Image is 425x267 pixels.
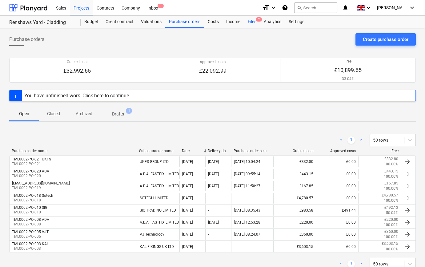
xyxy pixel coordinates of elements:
p: Approved costs [199,59,227,65]
div: [DATE] 12:53:28 [234,220,260,225]
div: £491.44 [316,205,358,216]
div: [DATE] [182,196,193,200]
div: Analytics [260,16,285,28]
p: TML0002-PO-018 [12,198,53,203]
div: - [208,196,209,200]
div: Subcontractor name [139,149,177,153]
div: [DATE] [182,172,193,176]
div: £0.00 [316,229,358,240]
a: Valuations [137,16,165,28]
p: 100.00% [384,234,398,240]
a: Budget [81,16,102,28]
div: £3,603.15 [273,241,316,252]
div: TML0002-PO-018 Sotech [12,193,53,198]
div: A.D.A. FASTFIX LIMITED [137,181,179,191]
div: SIG TRADING LIMITED [137,205,179,216]
div: [DATE] [182,184,193,188]
i: format_size [262,4,270,11]
p: £3,603.15 [382,241,398,246]
div: TML0002-PO-010 SIG [12,205,47,210]
p: TML0002-PO-008 [12,222,49,227]
div: [DATE] [182,160,193,164]
iframe: Chat Widget [394,237,425,267]
p: 100.00% [384,198,398,203]
p: £22,092.99 [199,67,227,75]
p: Free [334,59,362,64]
div: £220.00 [273,217,316,228]
p: 100.00% [384,174,398,179]
p: TML0002-PO-010 [12,210,47,215]
p: 33.04% [334,76,362,82]
span: [PERSON_NAME] [377,5,408,10]
div: £167.85 [273,181,316,191]
div: Purchase order name [12,149,134,153]
div: [DATE] 08:35:43 [234,208,260,212]
div: VJ Technology [137,229,179,240]
a: Previous page [338,136,345,144]
div: - [208,232,209,237]
p: 100.00% [384,162,398,167]
div: £0.00 [316,241,358,252]
div: Purchase orders [165,16,204,28]
div: £0.00 [316,217,358,228]
div: Files [244,16,260,28]
div: A.D.A. FASTFIX LIMITED [137,217,179,228]
p: £4,780.57 [382,193,398,198]
p: TML0002-PO-019 [12,185,70,191]
span: 2 [256,17,262,22]
div: [DATE] 10:04:24 [234,160,260,164]
div: UKFS GROUP LTD [137,156,179,167]
a: Page 1 is your current page [347,136,355,144]
div: Approved costs [319,149,356,153]
div: Create purchase order [363,35,408,43]
a: Income [223,16,244,28]
a: Costs [204,16,223,28]
div: £983.58 [273,205,316,216]
p: Open [17,111,31,117]
p: Ordered cost [63,59,91,65]
div: [DATE] [208,220,219,225]
p: TML0002-PO-020 [12,173,49,179]
p: £220.00 [384,217,398,222]
div: You have unfinished work. Click here to continue [24,93,129,99]
a: Settings [285,16,308,28]
p: TML0002-PO-021 [12,161,51,167]
div: £360.00 [273,229,316,240]
p: £443.15 [384,169,398,174]
p: £10,899.65 [334,67,362,74]
p: Drafts [112,111,124,117]
p: 100.00% [384,247,398,252]
p: £32,992.65 [63,67,91,75]
span: search [297,5,302,10]
div: Client contract [102,16,137,28]
div: TML0002-PO-020 ADA [12,169,49,173]
span: 1 [158,4,164,8]
div: [EMAIL_ADDRESS][DOMAIN_NAME] [12,181,70,185]
div: [DATE] 11:50:27 [234,184,260,188]
div: [DATE] [182,245,193,249]
div: [DATE] [182,232,193,237]
div: TML0002-PO-008 ADA [12,217,49,222]
p: £167.85 [384,181,398,186]
div: [DATE] [208,172,219,176]
p: £492.13 [384,205,398,210]
div: Ordered cost [276,149,314,153]
div: TML0002-PO-021 UKFS [12,157,51,161]
button: Search [294,2,337,13]
div: [DATE] [208,184,219,188]
div: [DATE] [182,208,193,212]
span: Purchase orders [9,36,44,43]
div: - [208,208,209,212]
div: A.D.A. FASTFIX LIMITED [137,169,179,179]
div: £0.00 [316,181,358,191]
div: [DATE] 08:24:07 [234,232,260,237]
div: - [234,196,235,200]
div: £443.15 [273,169,316,179]
div: £832.80 [273,156,316,167]
button: Create purchase order [355,33,416,46]
i: keyboard_arrow_down [270,4,277,11]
